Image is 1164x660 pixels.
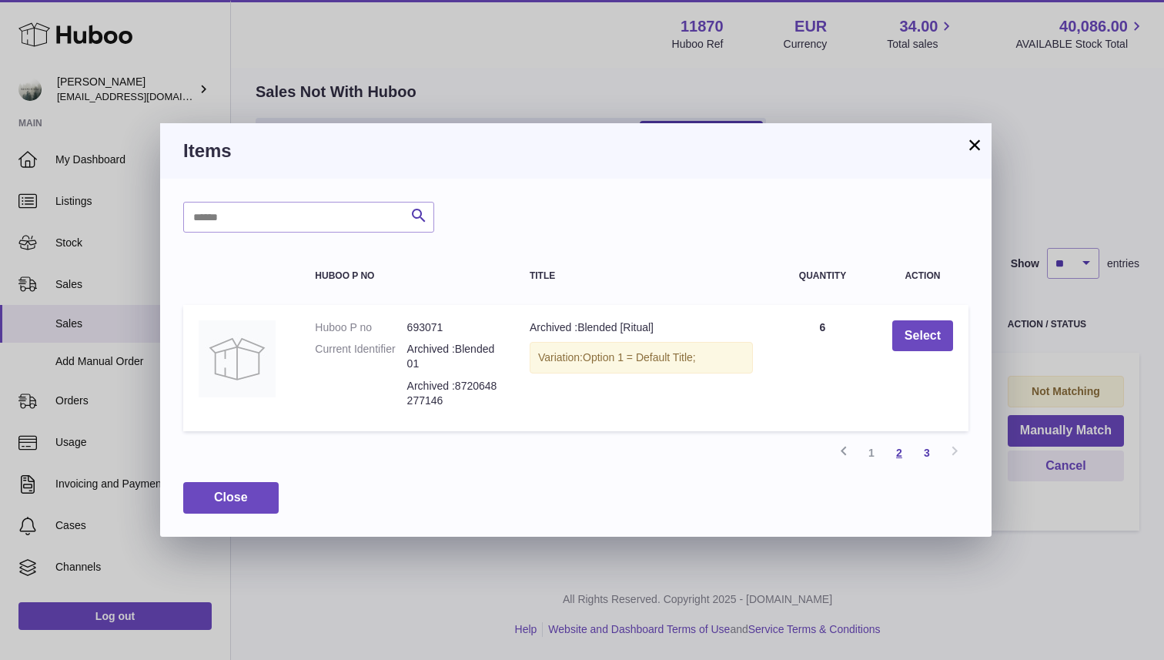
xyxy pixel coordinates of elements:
[892,320,953,352] button: Select
[768,305,877,431] td: 6
[315,342,406,371] dt: Current Identifier
[530,342,753,374] div: Variation:
[315,320,406,335] dt: Huboo P no
[299,256,514,296] th: Huboo P no
[530,320,753,335] div: Archived :Blended [Ritual]
[583,351,696,364] span: Option 1 = Default Title;
[407,320,499,335] dd: 693071
[913,439,941,467] a: 3
[877,256,968,296] th: Action
[768,256,877,296] th: Quantity
[199,320,276,397] img: Archived :Blended [Ritual]
[885,439,913,467] a: 2
[858,439,885,467] a: 1
[214,491,248,504] span: Close
[514,256,768,296] th: Title
[183,139,968,163] h3: Items
[183,482,279,514] button: Close
[407,342,499,371] dd: Archived :Blended01
[965,136,984,154] button: ×
[407,379,499,408] dd: Archived :8720648277146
